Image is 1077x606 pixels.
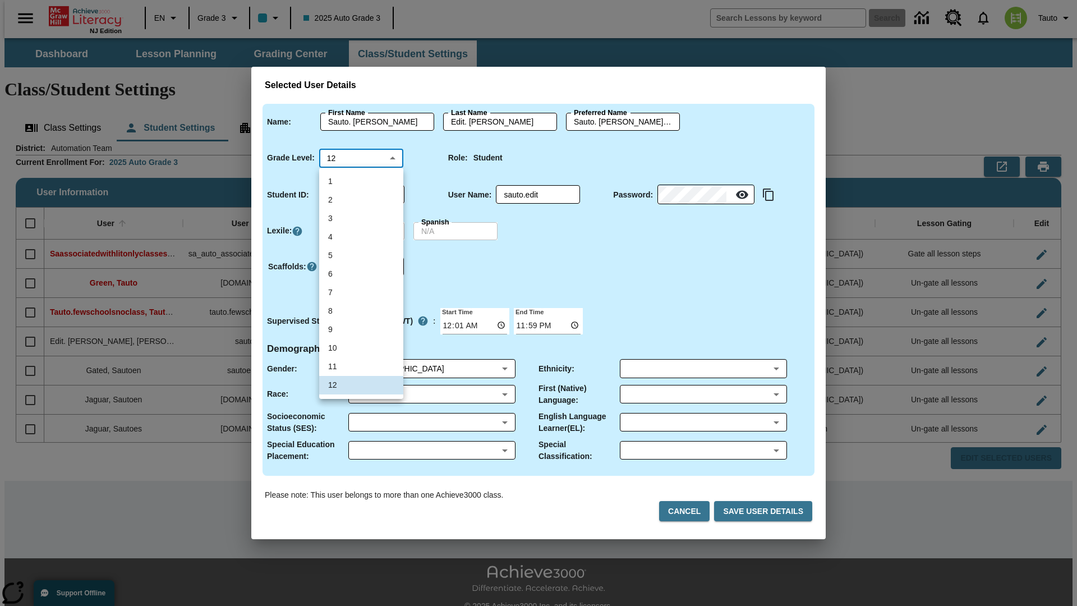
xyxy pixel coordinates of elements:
[319,339,403,357] li: 10
[319,302,403,320] li: 8
[319,191,403,209] li: 2
[319,172,403,191] li: 1
[319,320,403,339] li: 9
[319,246,403,265] li: 5
[319,283,403,302] li: 7
[319,228,403,246] li: 4
[319,209,403,228] li: 3
[319,265,403,283] li: 6
[319,376,403,394] li: 12
[319,357,403,376] li: 11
